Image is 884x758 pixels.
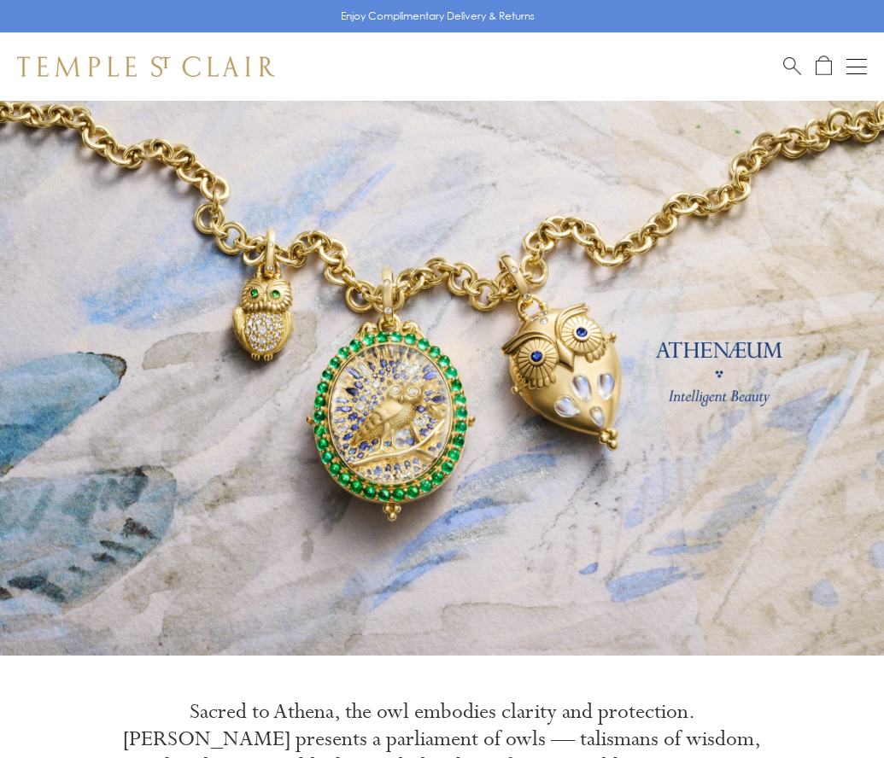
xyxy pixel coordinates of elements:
a: Search [783,55,801,77]
button: Open navigation [846,56,867,77]
img: Temple St. Clair [17,56,275,77]
p: Enjoy Complimentary Delivery & Returns [341,8,535,25]
a: Open Shopping Bag [816,55,832,77]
